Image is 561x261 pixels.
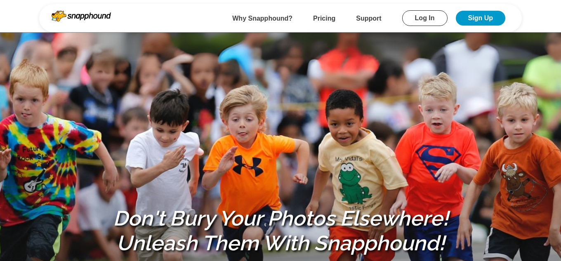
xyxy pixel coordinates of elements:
[52,11,111,21] img: Snapphound Logo
[107,206,454,256] h1: Don't Bury Your Photos Elsewhere! Unleash Them With Snapphound!
[402,10,448,26] a: Log In
[356,15,381,22] a: Support
[456,11,505,26] a: Sign Up
[313,15,335,22] a: Pricing
[232,15,292,22] a: Why Snapphound?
